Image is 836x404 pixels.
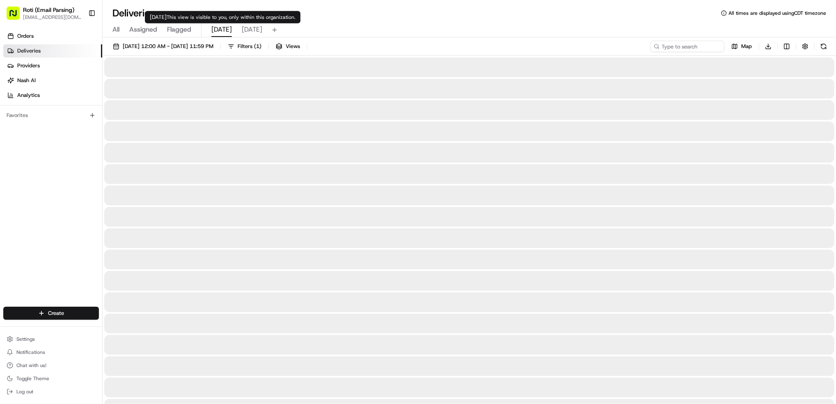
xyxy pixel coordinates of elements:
span: Views [286,43,300,50]
span: Deliveries [17,47,41,55]
h1: Deliveries [112,7,154,20]
div: Past conversations [8,107,53,113]
a: Providers [3,59,102,72]
button: Filters(1) [224,41,265,52]
span: API Documentation [78,161,132,170]
div: [DATE] [145,11,300,23]
div: 📗 [8,162,15,169]
a: Orders [3,30,102,43]
div: We're available if you need us! [37,87,113,93]
img: 1736555255976-a54dd68f-1ca7-489b-9aae-adbdc363a1c4 [16,128,23,134]
a: Deliveries [3,44,102,57]
span: Map [741,43,752,50]
span: Pylon [82,181,99,188]
span: [DATE] 12:00 AM - [DATE] 11:59 PM [123,43,213,50]
img: 1736555255976-a54dd68f-1ca7-489b-9aae-adbdc363a1c4 [8,78,23,93]
span: Create [48,310,64,317]
span: [DATE] [211,25,232,34]
button: Create [3,307,99,320]
span: All times are displayed using CDT timezone [728,10,826,16]
button: Start new chat [140,81,149,91]
button: Settings [3,333,99,345]
button: [DATE] 12:00 AM - [DATE] 11:59 PM [109,41,217,52]
span: [DATE] [73,127,89,134]
span: [PERSON_NAME] [25,127,66,134]
img: Masood Aslam [8,119,21,133]
p: Welcome 👋 [8,33,149,46]
img: Nash [8,8,25,25]
div: Start new chat [37,78,135,87]
button: Roti (Email Parsing) [23,6,74,14]
a: 📗Knowledge Base [5,158,66,173]
button: Refresh [818,41,829,52]
span: This view is visible to you, only within this organization. [167,14,295,21]
button: Map [728,41,756,52]
a: Analytics [3,89,102,102]
span: Filters [238,43,261,50]
a: 💻API Documentation [66,158,135,173]
div: 💻 [69,162,76,169]
span: Orders [17,32,34,40]
button: Roti (Email Parsing)[EMAIL_ADDRESS][DOMAIN_NAME] [3,3,85,23]
span: Flagged [167,25,191,34]
a: Powered byPylon [58,181,99,188]
span: [DATE] [242,25,262,34]
span: Toggle Theme [16,375,49,382]
button: Toggle Theme [3,373,99,384]
span: Assigned [129,25,157,34]
img: 9188753566659_6852d8bf1fb38e338040_72.png [17,78,32,93]
button: Chat with us! [3,360,99,371]
span: Notifications [16,349,45,356]
div: Favorites [3,109,99,122]
button: Views [272,41,304,52]
input: Clear [21,53,135,62]
span: Log out [16,388,33,395]
input: Type to search [650,41,724,52]
button: Notifications [3,347,99,358]
span: All [112,25,119,34]
span: ( 1 ) [254,43,261,50]
span: • [68,127,71,134]
button: [EMAIL_ADDRESS][DOMAIN_NAME] [23,14,82,21]
a: Nash AI [3,74,102,87]
span: Settings [16,336,35,342]
button: See all [127,105,149,115]
span: Providers [17,62,40,69]
span: Chat with us! [16,362,46,369]
span: Knowledge Base [16,161,63,170]
span: Nash AI [17,77,36,84]
button: Log out [3,386,99,397]
span: Analytics [17,92,40,99]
